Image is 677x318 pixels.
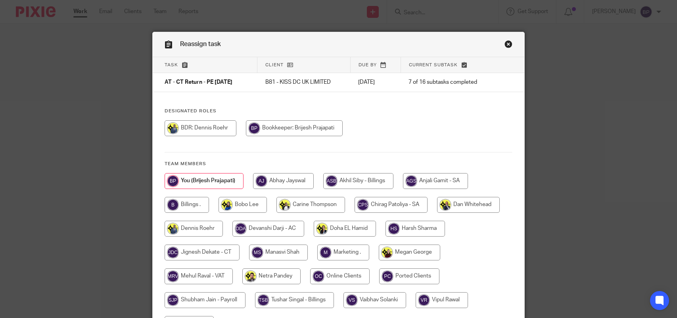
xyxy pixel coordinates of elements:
[504,40,512,51] a: Close this dialog window
[265,78,342,86] p: B81 - KISS DC UK LIMITED
[165,63,178,67] span: Task
[401,73,497,92] td: 7 of 16 subtasks completed
[165,108,512,114] h4: Designated Roles
[180,41,221,47] span: Reassign task
[359,63,377,67] span: Due by
[265,63,284,67] span: Client
[165,80,232,85] span: AT - CT Return - PE [DATE]
[358,78,393,86] p: [DATE]
[409,63,458,67] span: Current subtask
[165,161,512,167] h4: Team members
